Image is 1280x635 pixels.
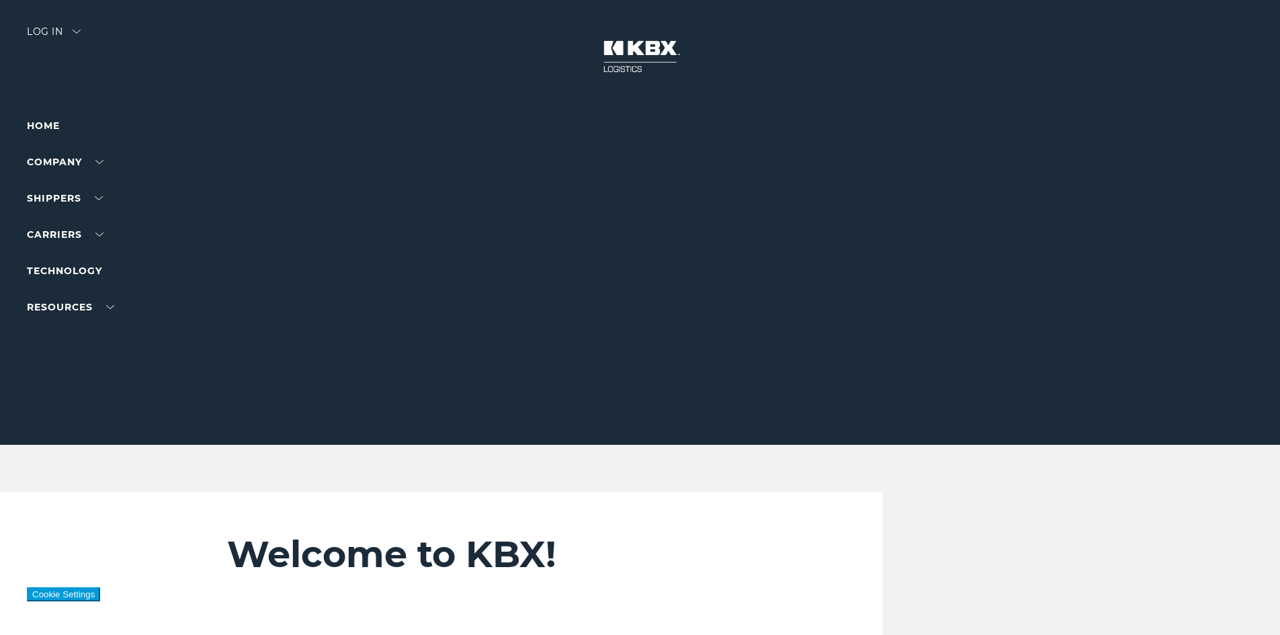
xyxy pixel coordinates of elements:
[73,30,81,34] img: arrow
[27,192,103,204] a: SHIPPERS
[27,27,81,46] div: Log in
[227,532,803,577] h2: Welcome to KBX!
[27,265,102,277] a: Technology
[27,587,100,601] button: Cookie Settings
[27,156,103,168] a: Company
[27,120,60,132] a: Home
[590,27,691,86] img: kbx logo
[27,228,103,241] a: Carriers
[27,301,114,313] a: RESOURCES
